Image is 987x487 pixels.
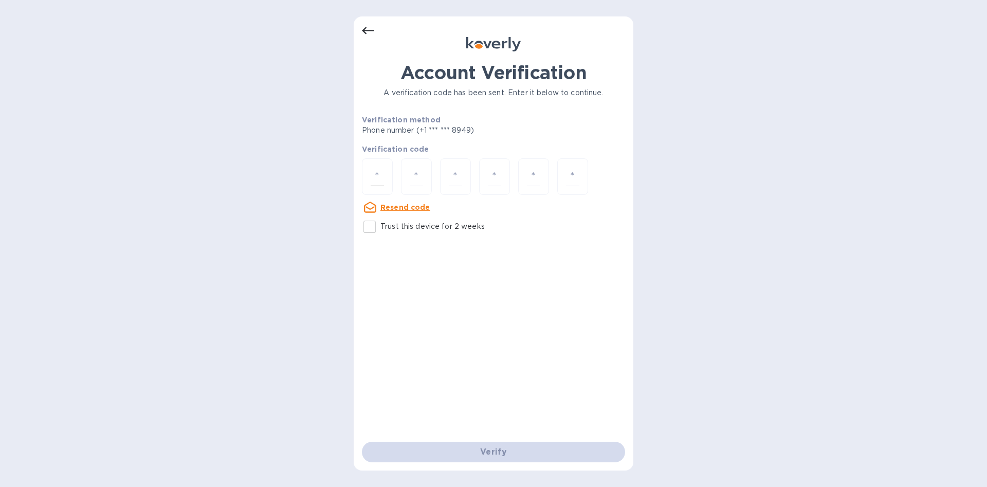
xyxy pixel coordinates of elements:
p: Trust this device for 2 weeks [380,221,485,232]
b: Verification method [362,116,441,124]
h1: Account Verification [362,62,625,83]
p: A verification code has been sent. Enter it below to continue. [362,87,625,98]
p: Phone number (+1 *** *** 8949) [362,125,553,136]
u: Resend code [380,203,430,211]
p: Verification code [362,144,625,154]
